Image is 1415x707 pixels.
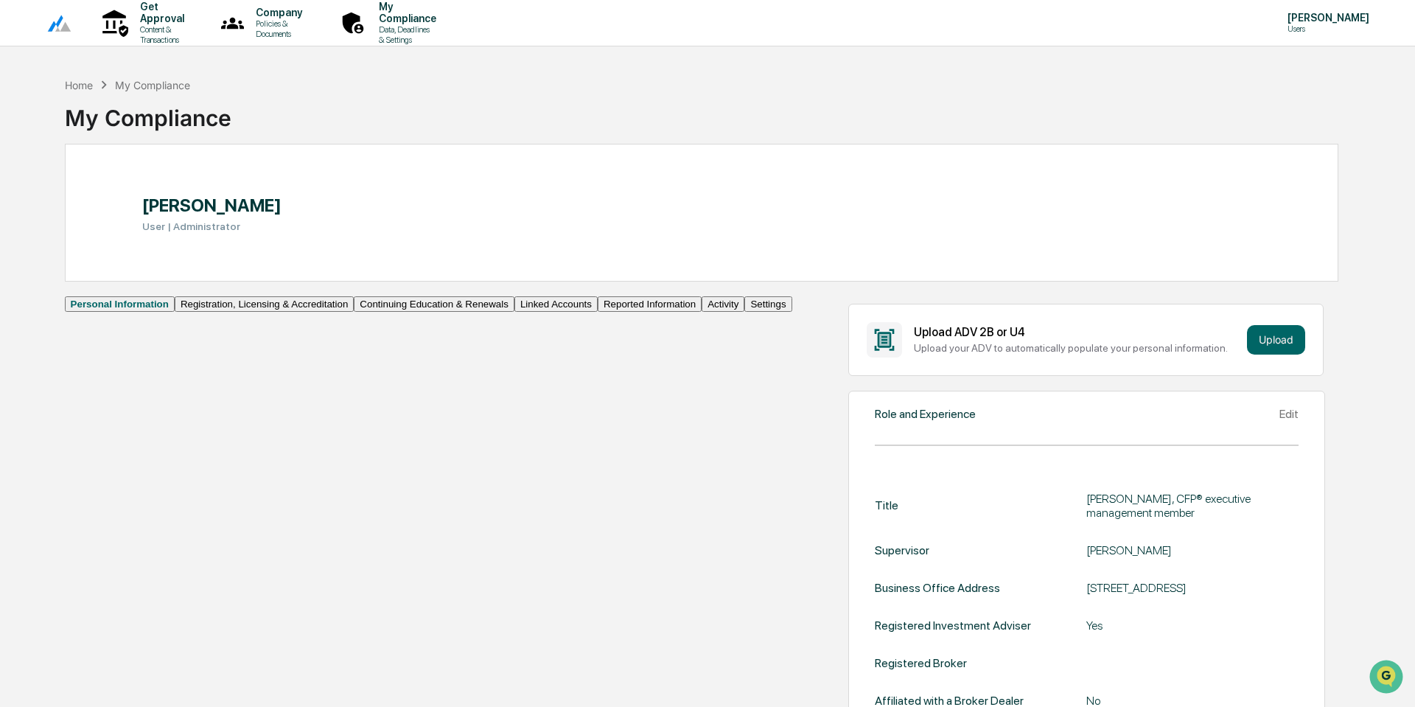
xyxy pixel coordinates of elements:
[147,250,178,261] span: Pylon
[15,187,27,199] div: 🖐️
[1247,325,1305,355] button: Upload
[9,208,99,234] a: 🔎Data Lookup
[15,113,41,139] img: 1746055101610-c473b297-6a78-478c-a979-82029cc54cd1
[115,79,190,91] div: My Compliance
[702,296,744,312] button: Activity
[35,14,71,32] img: logo
[875,581,1000,595] div: Business Office Address
[65,79,93,91] div: Home
[1086,543,1298,557] div: [PERSON_NAME]
[104,249,178,261] a: Powered byPylon
[101,180,189,206] a: 🗄️Attestations
[15,215,27,227] div: 🔎
[251,117,268,135] button: Start new chat
[875,407,976,421] div: Role and Experience
[875,492,898,520] div: Title
[244,18,310,39] p: Policies & Documents
[122,186,183,201] span: Attestations
[367,1,444,24] p: My Compliance
[875,619,1031,633] div: Registered Investment Adviser
[1086,492,1298,520] div: [PERSON_NAME], CFP® executive management member
[142,195,282,216] h1: [PERSON_NAME]
[50,113,242,128] div: Start new chat
[744,296,792,312] button: Settings
[367,24,444,45] p: Data, Deadlines & Settings
[1368,658,1408,698] iframe: Open customer support
[29,214,93,229] span: Data Lookup
[9,180,101,206] a: 🖐️Preclearance
[128,1,192,24] p: Get Approval
[1276,24,1377,34] p: Users
[354,296,514,312] button: Continuing Education & Renewals
[175,296,354,312] button: Registration, Licensing & Accreditation
[914,325,1241,339] div: Upload ADV 2B or U4
[1086,581,1298,595] div: [STREET_ADDRESS]
[1279,407,1299,421] div: Edit
[244,7,310,18] p: Company
[875,656,967,670] div: Registered Broker
[128,24,192,45] p: Content & Transactions
[142,220,282,232] h3: User | Administrator
[15,31,268,55] p: How can we help?
[65,296,175,312] button: Personal Information
[50,128,186,139] div: We're available if you need us!
[65,296,792,312] div: secondary tabs example
[1086,619,1298,633] div: Yes
[107,187,119,199] div: 🗄️
[65,93,231,131] div: My Compliance
[29,186,95,201] span: Preclearance
[1276,12,1377,24] p: [PERSON_NAME]
[514,296,598,312] button: Linked Accounts
[598,296,702,312] button: Reported Information
[38,67,243,83] input: Clear
[875,543,929,557] div: Supervisor
[914,342,1241,354] div: Upload your ADV to automatically populate your personal information.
